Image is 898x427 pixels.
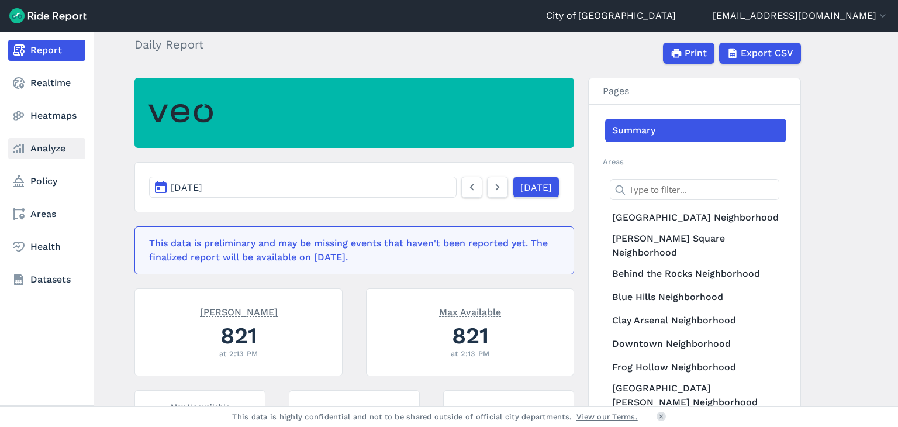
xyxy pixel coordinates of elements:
a: Health [8,236,85,257]
button: Print [663,43,714,64]
a: Summary [605,119,786,142]
span: Max Unavailable [171,400,230,412]
a: Heatmaps [8,105,85,126]
span: Start Trips [336,406,374,418]
a: View our Terms. [576,411,638,422]
a: Analyze [8,138,85,159]
a: Datasets [8,269,85,290]
a: [PERSON_NAME] Square Neighborhood [605,229,786,262]
a: Blue Hills Neighborhood [605,285,786,309]
div: at 2:13 PM [381,348,559,359]
button: Export CSV [719,43,801,64]
div: This data is preliminary and may be missing events that haven't been reported yet. The finalized ... [149,236,552,264]
div: at 2:13 PM [149,348,328,359]
span: Max Available [439,305,501,317]
h2: Daily Report [134,36,210,53]
a: Policy [8,171,85,192]
div: 821 [381,319,559,352]
a: [DATE] [513,177,559,198]
a: Realtime [8,73,85,94]
button: [DATE] [149,177,457,198]
a: Report [8,40,85,61]
a: City of [GEOGRAPHIC_DATA] [546,9,676,23]
a: Frog Hollow Neighborhood [605,356,786,379]
a: Areas [8,204,85,225]
span: Trips Per Vehicle [479,406,539,418]
span: [PERSON_NAME] [200,305,278,317]
a: [GEOGRAPHIC_DATA] Neighborhood [605,206,786,229]
span: Print [685,46,707,60]
a: [GEOGRAPHIC_DATA][PERSON_NAME] Neighborhood [605,379,786,412]
img: Ride Report [9,8,87,23]
a: Downtown Neighborhood [605,332,786,356]
input: Type to filter... [610,179,779,200]
a: Clay Arsenal Neighborhood [605,309,786,332]
a: Behind the Rocks Neighborhood [605,262,786,285]
h3: Pages [589,78,800,105]
h2: Areas [603,156,786,167]
span: Export CSV [741,46,793,60]
span: [DATE] [171,182,202,193]
div: 821 [149,319,328,352]
button: [EMAIL_ADDRESS][DOMAIN_NAME] [713,9,889,23]
img: Veo [148,97,213,129]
